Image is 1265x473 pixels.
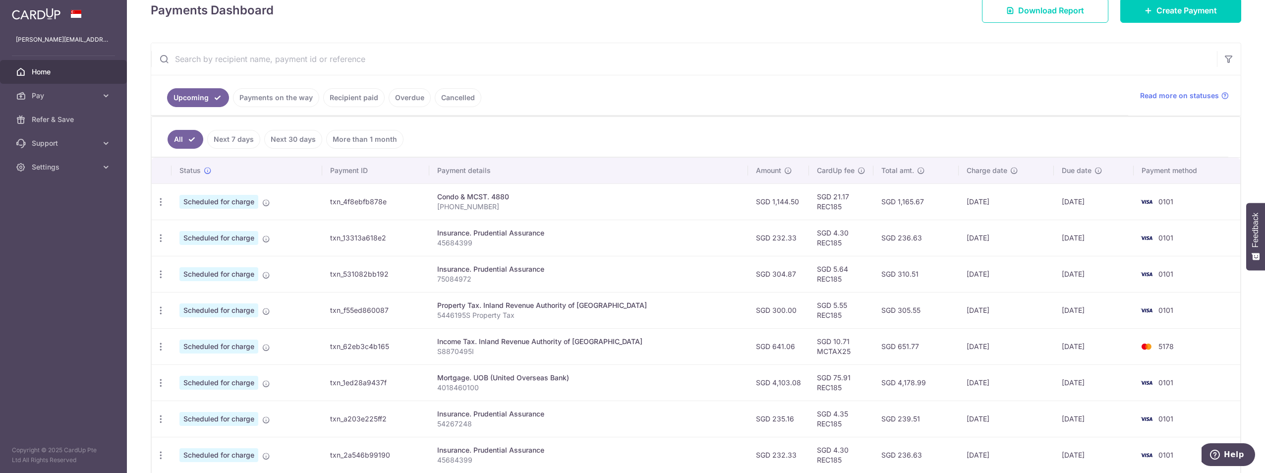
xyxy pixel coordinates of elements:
img: Bank Card [1137,449,1156,461]
span: Scheduled for charge [179,376,258,390]
a: Upcoming [167,88,229,107]
td: SGD 641.06 [748,328,809,364]
img: Bank Card [1137,304,1156,316]
td: SGD 310.51 [873,256,959,292]
p: 5446195S Property Tax [437,310,740,320]
td: SGD 236.63 [873,220,959,256]
span: 5178 [1158,342,1174,351]
span: Scheduled for charge [179,303,258,317]
td: [DATE] [959,256,1054,292]
span: Total amt. [881,166,914,176]
a: Next 7 days [207,130,260,149]
td: txn_531082bb192 [322,256,429,292]
iframe: Opens a widget where you can find more information [1202,443,1255,468]
td: SGD 4.30 REC185 [809,437,873,473]
span: 0101 [1158,270,1173,278]
td: txn_2a546b99190 [322,437,429,473]
span: Status [179,166,201,176]
span: Create Payment [1156,4,1217,16]
th: Payment method [1134,158,1240,183]
td: txn_f55ed860087 [322,292,429,328]
span: Scheduled for charge [179,195,258,209]
img: Bank Card [1137,196,1156,208]
span: 0101 [1158,378,1173,387]
p: 54267248 [437,419,740,429]
span: Refer & Save [32,115,97,124]
a: All [168,130,203,149]
p: 45684399 [437,455,740,465]
td: SGD 235.16 [748,401,809,437]
td: txn_4f8ebfb878e [322,183,429,220]
td: SGD 1,144.50 [748,183,809,220]
td: [DATE] [959,328,1054,364]
a: Payments on the way [233,88,319,107]
td: SGD 232.33 [748,437,809,473]
span: Amount [756,166,781,176]
span: Charge date [967,166,1007,176]
span: Read more on statuses [1140,91,1219,101]
span: Settings [32,162,97,172]
td: SGD 75.91 REC185 [809,364,873,401]
img: Bank Card [1137,413,1156,425]
div: Insurance. Prudential Assurance [437,445,740,455]
span: Pay [32,91,97,101]
td: SGD 4,103.08 [748,364,809,401]
span: 0101 [1158,234,1173,242]
td: SGD 305.55 [873,292,959,328]
td: [DATE] [1054,183,1134,220]
span: 0101 [1158,197,1173,206]
td: SGD 4.35 REC185 [809,401,873,437]
td: SGD 236.63 [873,437,959,473]
a: Read more on statuses [1140,91,1229,101]
td: txn_13313a618e2 [322,220,429,256]
span: 0101 [1158,451,1173,459]
div: Income Tax. Inland Revenue Authority of [GEOGRAPHIC_DATA] [437,337,740,347]
td: [DATE] [1054,437,1134,473]
div: Insurance. Prudential Assurance [437,264,740,274]
td: txn_a203e225ff2 [322,401,429,437]
span: Scheduled for charge [179,267,258,281]
a: Recipient paid [323,88,385,107]
span: Feedback [1251,213,1260,247]
td: SGD 10.71 MCTAX25 [809,328,873,364]
p: [PHONE_NUMBER] [437,202,740,212]
td: [DATE] [959,292,1054,328]
td: txn_62eb3c4b165 [322,328,429,364]
td: [DATE] [1054,292,1134,328]
td: [DATE] [959,401,1054,437]
td: [DATE] [959,220,1054,256]
div: Insurance. Prudential Assurance [437,228,740,238]
span: CardUp fee [817,166,855,176]
span: Scheduled for charge [179,231,258,245]
td: SGD 5.55 REC185 [809,292,873,328]
a: Overdue [389,88,431,107]
th: Payment details [429,158,748,183]
h4: Payments Dashboard [151,1,274,19]
span: Support [32,138,97,148]
div: Property Tax. Inland Revenue Authority of [GEOGRAPHIC_DATA] [437,300,740,310]
td: txn_1ed28a9437f [322,364,429,401]
td: SGD 300.00 [748,292,809,328]
td: [DATE] [959,364,1054,401]
p: [PERSON_NAME][EMAIL_ADDRESS][DOMAIN_NAME] [16,35,111,45]
div: Mortgage. UOB (United Overseas Bank) [437,373,740,383]
td: SGD 5.64 REC185 [809,256,873,292]
span: 0101 [1158,306,1173,314]
td: [DATE] [959,437,1054,473]
span: 0101 [1158,414,1173,423]
td: SGD 651.77 [873,328,959,364]
td: SGD 4.30 REC185 [809,220,873,256]
a: Cancelled [435,88,481,107]
span: Due date [1062,166,1092,176]
img: Bank Card [1137,341,1156,353]
span: Home [32,67,97,77]
td: SGD 304.87 [748,256,809,292]
span: Scheduled for charge [179,412,258,426]
p: S8870495I [437,347,740,356]
td: SGD 1,165.67 [873,183,959,220]
p: 75084972 [437,274,740,284]
span: Scheduled for charge [179,340,258,354]
button: Feedback - Show survey [1246,203,1265,270]
td: SGD 232.33 [748,220,809,256]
